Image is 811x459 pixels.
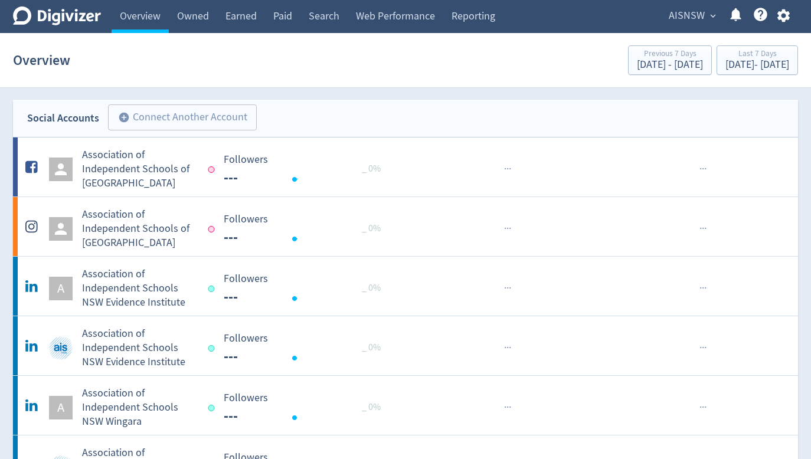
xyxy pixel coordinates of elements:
[509,400,511,415] span: ·
[699,281,702,296] span: ·
[506,162,509,176] span: ·
[628,45,712,75] button: Previous 7 Days[DATE] - [DATE]
[637,60,703,70] div: [DATE] - [DATE]
[509,162,511,176] span: ·
[506,221,509,236] span: ·
[362,163,381,175] span: _ 0%
[704,221,707,236] span: ·
[108,104,257,130] button: Connect Another Account
[218,214,395,245] svg: Followers ---
[208,286,218,292] span: Data last synced: 17 Sep 2025, 5:02pm (AEST)
[702,162,704,176] span: ·
[13,257,798,316] a: AAssociation of Independent Schools NSW Evidence Institute Followers --- Followers --- _ 0%······
[362,401,381,413] span: _ 0%
[82,386,197,429] h5: Association of Independent Schools NSW Wingara
[218,154,395,185] svg: Followers ---
[208,226,218,232] span: Data last synced: 16 Sep 2025, 5:02pm (AEST)
[725,60,789,70] div: [DATE] - [DATE]
[699,340,702,355] span: ·
[362,222,381,234] span: _ 0%
[218,392,395,424] svg: Followers ---
[699,221,702,236] span: ·
[82,267,197,310] h5: Association of Independent Schools NSW Evidence Institute
[717,45,798,75] button: Last 7 Days[DATE]- [DATE]
[704,400,707,415] span: ·
[509,281,511,296] span: ·
[702,221,704,236] span: ·
[13,197,798,256] a: Association of Independent Schools of [GEOGRAPHIC_DATA] Followers --- Followers --- _ 0%······
[49,277,73,300] div: A
[118,112,130,123] span: add_circle
[208,405,218,411] span: Data last synced: 17 Sep 2025, 5:02pm (AEST)
[208,345,218,352] span: Data last synced: 17 Sep 2025, 5:02pm (AEST)
[13,137,798,196] a: Association of Independent Schools of [GEOGRAPHIC_DATA] Followers --- Followers --- _ 0%······
[218,333,395,364] svg: Followers ---
[699,162,702,176] span: ·
[702,400,704,415] span: ·
[506,340,509,355] span: ·
[13,316,798,375] a: Association of Independent Schools NSW Evidence Institute undefinedAssociation of Independent Sch...
[218,273,395,304] svg: Followers ---
[669,6,705,25] span: AISNSW
[509,221,511,236] span: ·
[506,400,509,415] span: ·
[504,162,506,176] span: ·
[49,336,73,360] img: Association of Independent Schools NSW Evidence Institute undefined
[504,221,506,236] span: ·
[49,396,73,419] div: A
[27,110,99,127] div: Social Accounts
[504,281,506,296] span: ·
[504,400,506,415] span: ·
[362,282,381,294] span: _ 0%
[725,50,789,60] div: Last 7 Days
[82,148,197,191] h5: Association of Independent Schools of [GEOGRAPHIC_DATA]
[82,208,197,250] h5: Association of Independent Schools of [GEOGRAPHIC_DATA]
[82,327,197,369] h5: Association of Independent Schools NSW Evidence Institute
[699,400,702,415] span: ·
[708,11,718,21] span: expand_more
[208,166,218,173] span: Data last synced: 16 Sep 2025, 5:02pm (AEST)
[13,41,70,79] h1: Overview
[99,106,257,130] a: Connect Another Account
[506,281,509,296] span: ·
[702,340,704,355] span: ·
[665,6,719,25] button: AISNSW
[362,342,381,353] span: _ 0%
[704,162,707,176] span: ·
[704,340,707,355] span: ·
[504,340,506,355] span: ·
[702,281,704,296] span: ·
[509,340,511,355] span: ·
[13,376,798,435] a: AAssociation of Independent Schools NSW Wingara Followers --- Followers --- _ 0%······
[704,281,707,296] span: ·
[637,50,703,60] div: Previous 7 Days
